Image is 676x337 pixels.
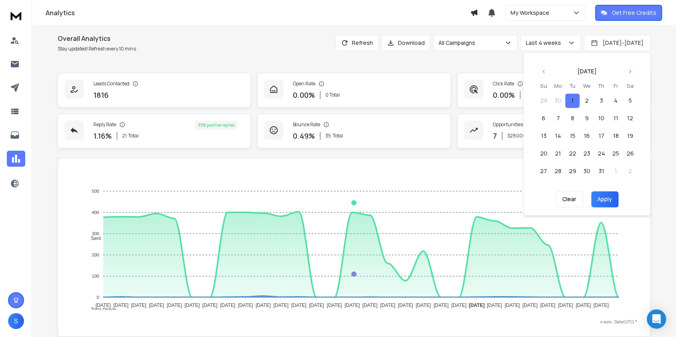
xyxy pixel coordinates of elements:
div: [DATE] [577,67,596,75]
span: 21 [122,133,127,139]
th: Friday [608,82,623,90]
p: Bounce Rate [293,121,320,128]
button: [DATE]-[DATE] [584,35,650,51]
button: 16 [579,129,594,143]
a: Leads Contacted1816 [58,73,251,107]
span: Total [128,133,139,139]
button: 20 [536,147,551,161]
tspan: [DATE] [96,303,111,308]
button: 17 [594,129,608,143]
button: 2 [579,94,594,108]
button: 13 [536,129,551,143]
p: Leads Contacted [93,81,129,87]
th: Thursday [594,82,608,90]
span: Total [333,133,343,139]
div: 33 % positive replies [195,121,238,130]
button: 21 [551,147,565,161]
tspan: [DATE] [593,303,609,308]
button: 14 [551,129,565,143]
p: $ 28000 [507,133,526,139]
tspan: [DATE] [327,303,342,308]
th: Saturday [623,82,637,90]
button: 23 [579,147,594,161]
tspan: [DATE] [380,303,396,308]
p: 0.00 % [293,89,315,101]
tspan: [DATE] [345,303,360,308]
button: Download [381,35,430,51]
tspan: [DATE] [469,303,485,308]
p: 0.00 % [493,89,515,101]
th: Sunday [536,82,551,90]
p: 7 [493,130,497,141]
tspan: [DATE] [416,303,431,308]
button: Refresh [335,35,378,51]
button: S [8,313,24,329]
a: Click Rate0.00%0 Total [457,73,650,107]
p: Click Rate [493,81,514,87]
button: 18 [608,129,623,143]
p: x-axis : Date(UTC) [71,319,637,325]
tspan: [DATE] [291,303,307,308]
button: 30 [551,94,565,108]
h1: Overall Analytics [58,34,137,43]
button: Apply [591,192,618,208]
p: Reply Rate [93,121,116,128]
tspan: [DATE] [309,303,324,308]
tspan: [DATE] [220,303,235,308]
p: Open Rate [293,81,315,87]
button: 7 [551,111,565,126]
p: 1816 [93,89,109,101]
tspan: [DATE] [362,303,377,308]
tspan: [DATE] [487,303,502,308]
button: 1 [608,164,623,179]
button: 4 [608,94,623,108]
p: 0 Total [325,92,340,98]
tspan: 100 [92,274,99,278]
tspan: 400 [92,210,99,215]
tspan: [DATE] [576,303,591,308]
tspan: [DATE] [185,303,200,308]
a: Reply Rate1.16%21Total33% positive replies [58,114,251,148]
a: Bounce Rate0.49%35Total [257,114,450,148]
button: 25 [608,147,623,161]
button: 29 [565,164,579,179]
p: 0.49 % [293,130,315,141]
h1: Analytics [46,8,470,18]
button: 24 [594,147,608,161]
tspan: [DATE] [523,303,538,308]
tspan: [DATE] [131,303,147,308]
th: Monday [551,82,565,90]
tspan: 300 [92,231,99,236]
p: Last 4 weeks [526,39,564,47]
tspan: 500 [92,189,99,194]
span: Total Opens [85,307,117,313]
tspan: [DATE] [113,303,129,308]
button: 29 [536,94,551,108]
button: Clear [555,192,583,208]
p: Opportunities [493,121,523,128]
button: Go to previous month [538,66,549,77]
button: 2 [623,164,637,179]
button: 22 [565,147,579,161]
button: 30 [579,164,594,179]
button: 28 [551,164,565,179]
button: 11 [608,111,623,126]
button: 10 [594,111,608,126]
button: 1 [565,94,579,108]
tspan: [DATE] [505,303,520,308]
tspan: [DATE] [540,303,555,308]
button: 6 [536,111,551,126]
tspan: [DATE] [434,303,449,308]
th: Tuesday [565,82,579,90]
tspan: [DATE] [167,303,182,308]
button: 8 [565,111,579,126]
tspan: [DATE] [256,303,271,308]
div: Open Intercom Messenger [647,309,666,329]
span: Sent [85,236,101,241]
tspan: [DATE] [149,303,164,308]
button: 19 [623,129,637,143]
button: Go to next month [624,66,636,77]
span: 35 [325,133,331,139]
